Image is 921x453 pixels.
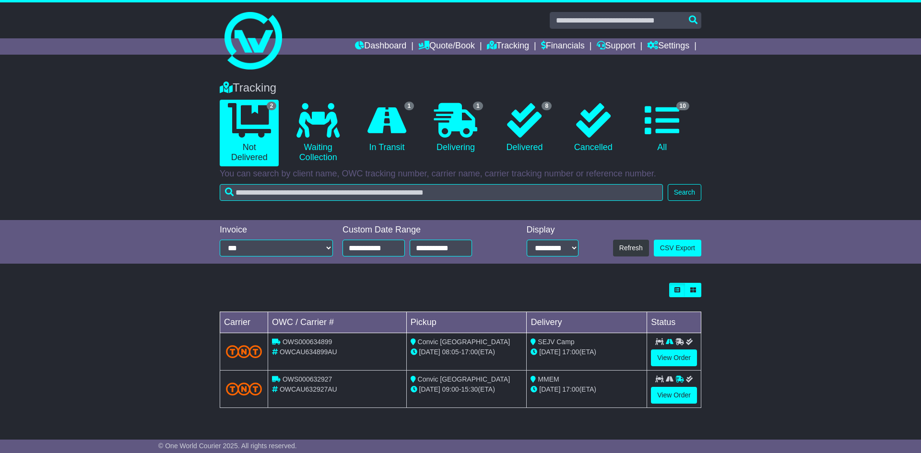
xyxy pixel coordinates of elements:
[357,100,416,156] a: 1 In Transit
[633,100,692,156] a: 10 All
[527,225,579,235] div: Display
[220,312,268,333] td: Carrier
[562,348,579,356] span: 17:00
[283,375,332,383] span: OWS000632927
[676,102,689,110] span: 10
[539,348,560,356] span: [DATE]
[538,375,559,383] span: MMEM
[220,225,333,235] div: Invoice
[267,102,277,110] span: 2
[406,312,527,333] td: Pickup
[442,348,459,356] span: 08:05
[542,102,552,110] span: 8
[419,385,440,393] span: [DATE]
[158,442,297,450] span: © One World Courier 2025. All rights reserved.
[215,81,706,95] div: Tracking
[651,349,697,366] a: View Order
[404,102,414,110] span: 1
[442,385,459,393] span: 09:00
[418,338,510,346] span: Convic [GEOGRAPHIC_DATA]
[280,385,337,393] span: OWCAU632927AU
[268,312,407,333] td: OWC / Carrier #
[539,385,560,393] span: [DATE]
[538,338,574,346] span: SEJV Camp
[597,38,636,55] a: Support
[411,347,523,357] div: - (ETA)
[564,100,623,156] a: Cancelled
[426,100,485,156] a: 1 Delivering
[220,100,279,166] a: 2 Not Delivered
[283,338,332,346] span: OWS000634899
[226,345,262,358] img: TNT_Domestic.png
[562,385,579,393] span: 17:00
[342,225,496,235] div: Custom Date Range
[418,38,475,55] a: Quote/Book
[280,348,337,356] span: OWCAU634899AU
[613,240,649,256] button: Refresh
[461,385,478,393] span: 15:30
[461,348,478,356] span: 17:00
[531,384,643,395] div: (ETA)
[487,38,529,55] a: Tracking
[527,312,647,333] td: Delivery
[288,100,347,166] a: Waiting Collection
[418,375,510,383] span: Convic [GEOGRAPHIC_DATA]
[668,184,701,201] button: Search
[654,240,701,256] a: CSV Export
[355,38,406,55] a: Dashboard
[495,100,554,156] a: 8 Delivered
[647,38,689,55] a: Settings
[531,347,643,357] div: (ETA)
[541,38,585,55] a: Financials
[419,348,440,356] span: [DATE]
[651,387,697,404] a: View Order
[226,383,262,395] img: TNT_Domestic.png
[473,102,483,110] span: 1
[647,312,701,333] td: Status
[220,169,701,179] p: You can search by client name, OWC tracking number, carrier name, carrier tracking number or refe...
[411,384,523,395] div: - (ETA)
